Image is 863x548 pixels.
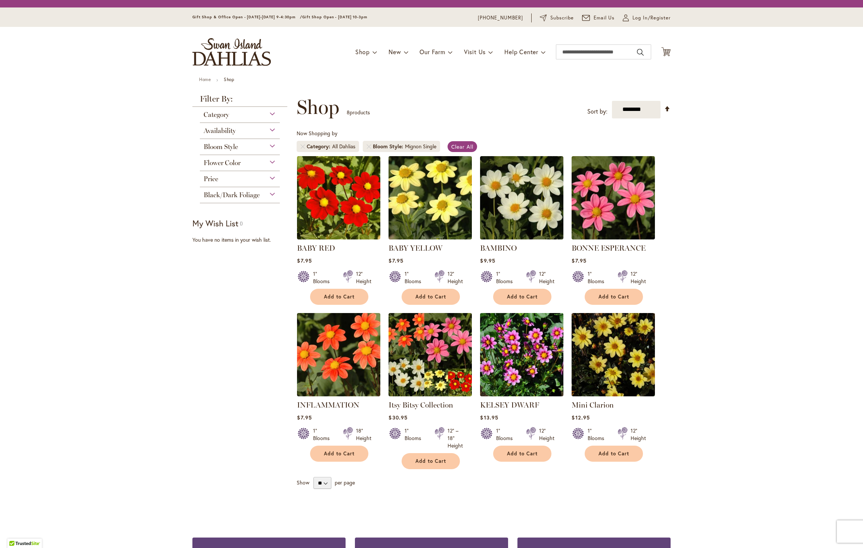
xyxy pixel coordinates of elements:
div: 12" Height [539,427,554,442]
span: Log In/Register [632,14,671,22]
button: Add to Cart [402,289,460,305]
span: $30.95 [389,414,407,421]
span: Bloom Style [204,143,238,151]
div: 12" – 18" Height [448,427,463,449]
img: BABY RED [297,156,380,239]
span: Add to Cart [598,294,629,300]
span: Add to Cart [415,294,446,300]
span: Add to Cart [415,458,446,464]
img: BABY YELLOW [389,156,472,239]
span: Clear All [451,143,473,150]
a: BABY RED [297,234,380,241]
a: Email Us [582,14,615,22]
strong: My Wish List [192,218,238,229]
a: BONNE ESPERANCE [572,234,655,241]
span: Flower Color [204,159,241,167]
a: Mini Clarion [572,391,655,398]
a: BAMBINO [480,234,563,241]
img: INFLAMMATION [297,313,380,396]
span: Availability [204,127,236,135]
strong: Shop [224,77,234,82]
span: Our Farm [420,48,445,56]
span: $7.95 [389,257,403,264]
a: Log In/Register [623,14,671,22]
button: Add to Cart [585,446,643,462]
span: Category [307,143,332,150]
span: Add to Cart [324,451,355,457]
img: KELSEY DWARF [480,313,563,396]
img: BAMBINO [480,156,563,239]
span: $7.95 [572,257,586,264]
div: All Dahlias [332,143,355,150]
div: 1" Blooms [313,270,334,285]
div: 12" Height [448,270,463,285]
button: Search [637,46,644,58]
span: $7.95 [297,257,312,264]
button: Add to Cart [493,446,551,462]
span: New [389,48,401,56]
div: 1" Blooms [588,427,609,442]
a: Itsy Bitsy Collection [389,391,472,398]
span: $7.95 [297,414,312,421]
p: products [347,106,370,118]
span: 8 [347,109,350,116]
a: INFLAMMATION [297,391,380,398]
a: Mini Clarion [572,400,614,409]
span: Show [297,479,309,486]
div: 12" Height [539,270,554,285]
span: Black/Dark Foliage [204,191,260,199]
a: BAMBINO [480,244,517,253]
a: Itsy Bitsy Collection [389,400,453,409]
a: BABY YELLOW [389,234,472,241]
span: Add to Cart [507,451,538,457]
div: 1" Blooms [405,427,426,449]
a: BABY YELLOW [389,244,442,253]
a: Clear All [448,141,477,152]
span: Gift Shop & Office Open - [DATE]-[DATE] 9-4:30pm / [192,15,302,19]
span: Add to Cart [507,294,538,300]
span: Now Shopping by [297,130,337,137]
span: Email Us [594,14,615,22]
span: Category [204,111,229,119]
img: Itsy Bitsy Collection [389,313,472,396]
div: 18" Height [356,427,371,442]
span: Visit Us [464,48,486,56]
span: $9.95 [480,257,495,264]
div: 1" Blooms [588,270,609,285]
div: Mignon Single [405,143,436,150]
a: Remove Bloom Style Mignon Single [366,144,371,149]
span: Price [204,175,218,183]
div: 1" Blooms [405,270,426,285]
span: Gift Shop Open - [DATE] 10-3pm [302,15,367,19]
strong: Filter By: [192,95,287,107]
span: $12.95 [572,414,590,421]
button: Add to Cart [310,289,368,305]
div: You have no items in your wish list. [192,236,292,244]
span: per page [335,479,355,486]
div: 12" Height [631,270,646,285]
span: Bloom Style [373,143,405,150]
a: Subscribe [540,14,574,22]
span: Shop [355,48,370,56]
button: Add to Cart [493,289,551,305]
span: Subscribe [550,14,574,22]
button: Add to Cart [310,446,368,462]
span: Add to Cart [598,451,629,457]
label: Sort by: [587,105,607,118]
div: 1" Blooms [496,270,517,285]
a: BABY RED [297,244,335,253]
a: KELSEY DWARF [480,400,539,409]
a: INFLAMMATION [297,400,359,409]
span: Help Center [504,48,538,56]
button: Add to Cart [585,289,643,305]
a: KELSEY DWARF [480,391,563,398]
a: BONNE ESPERANCE [572,244,646,253]
span: Shop [297,96,339,118]
span: $13.95 [480,414,498,421]
div: 12" Height [631,427,646,442]
div: 1" Blooms [496,427,517,442]
div: 12" Height [356,270,371,285]
span: Add to Cart [324,294,355,300]
a: store logo [192,38,271,66]
img: Mini Clarion [572,313,655,396]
